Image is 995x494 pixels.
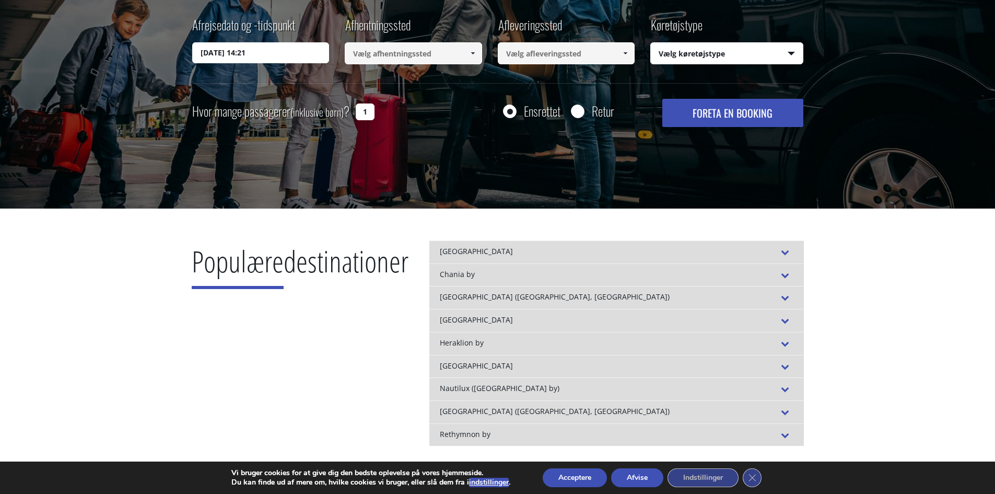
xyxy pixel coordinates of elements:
[440,429,490,439] font: Rethymnon by
[440,383,559,393] font: Nautilux ([GEOGRAPHIC_DATA] by)
[509,477,510,487] font: .
[440,315,513,325] font: [GEOGRAPHIC_DATA]
[592,101,614,120] font: Retur
[668,468,739,487] button: Indstillinger
[231,468,483,478] font: Vi bruger cookies for at give dig den bedste oplevelse på vores hjemmeside.
[284,241,408,281] font: destinationer
[611,468,663,487] button: Afvise
[469,478,509,487] button: indstillinger
[192,101,290,120] font: Hvor mange passagerer
[693,105,772,121] font: FORETA EN BOOKING
[651,15,703,34] font: Køretøjstype
[440,292,670,302] font: [GEOGRAPHIC_DATA] ([GEOGRAPHIC_DATA], [GEOGRAPHIC_DATA])
[558,473,591,482] font: Acceptere
[469,477,509,487] font: indstillinger
[627,473,648,482] font: Afvise
[543,468,607,487] button: Acceptere
[498,15,562,34] font: Afleveringssted
[743,468,762,487] button: Luk GDPR-cookiebanner
[440,246,513,256] font: [GEOGRAPHIC_DATA]
[440,406,670,416] font: [GEOGRAPHIC_DATA] ([GEOGRAPHIC_DATA], [GEOGRAPHIC_DATA])
[440,269,475,279] font: Chania by
[440,361,513,371] font: [GEOGRAPHIC_DATA]
[683,473,723,482] font: Indstillinger
[440,338,484,348] font: Heraklion by
[662,99,803,127] button: FORETA EN BOOKING
[617,42,634,64] a: Vis alle varer
[464,42,481,64] a: Vis alle varer
[290,104,344,120] font: (inklusive børn)
[192,15,295,34] font: Afrejsedato og -tidspunkt
[344,101,349,120] font: ?
[192,241,284,281] font: Populære
[345,15,411,34] font: Afhentningssted
[345,42,482,64] input: Vælg afhentningssted
[498,42,635,64] input: Vælg afleveringssted
[231,477,469,487] font: Du kan finde ud af mere om, hvilke cookies vi bruger, eller slå dem fra i
[524,101,560,120] font: Ensrettet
